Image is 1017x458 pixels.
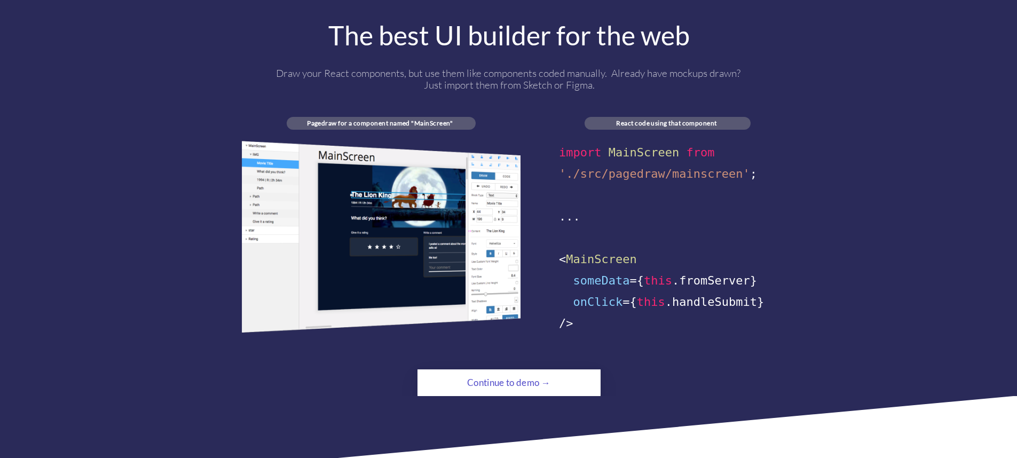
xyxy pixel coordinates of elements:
[686,146,714,159] span: from
[242,22,776,49] div: The best UI builder for the web
[270,67,748,91] div: Draw your React components, but use them like components coded manually. Already have mockups dra...
[609,146,679,159] span: MainScreen
[644,274,672,287] span: this
[242,141,521,333] img: image.png
[637,295,665,309] span: this
[566,252,636,266] span: MainScreen
[559,313,776,334] div: />
[559,206,776,227] div: ...
[559,167,750,180] span: './src/pagedraw/mainscreen'
[287,119,474,127] div: Pagedraw for a component named "MainScreen"
[559,270,776,291] div: ={ .fromServer}
[446,372,571,393] div: Continue to demo →
[573,295,623,309] span: onClick
[585,119,748,127] div: React code using that component
[559,249,776,270] div: <
[573,274,630,287] span: someData
[559,291,776,313] div: ={ .handleSubmit}
[417,369,601,396] a: Continue to demo →
[559,146,601,159] span: import
[559,163,776,185] div: ;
